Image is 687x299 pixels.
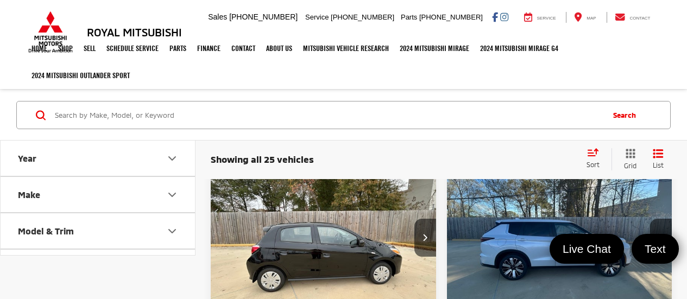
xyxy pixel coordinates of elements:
[639,241,671,256] span: Text
[18,226,74,236] div: Model & Trim
[18,189,40,200] div: Make
[492,12,498,21] a: Facebook: Click to visit our Facebook page
[550,234,624,264] a: Live Chat
[331,13,394,21] span: [PHONE_NUMBER]
[211,153,314,164] span: Showing all 25 vehicles
[537,16,556,21] span: Service
[53,35,78,62] a: Shop
[1,141,196,176] button: YearYear
[645,148,672,170] button: List View
[607,12,659,23] a: Contact
[419,13,483,21] span: [PHONE_NUMBER]
[475,35,564,62] a: 2024 Mitsubishi Mirage G4
[26,11,75,53] img: Mitsubishi
[54,102,602,128] input: Search by Make, Model, or Keyword
[26,62,135,89] a: 2024 Mitsubishi Outlander SPORT
[208,12,227,21] span: Sales
[602,101,652,129] button: Search
[650,219,672,257] button: Next image
[612,148,645,170] button: Grid View
[629,16,650,21] span: Contact
[587,16,596,21] span: Map
[298,35,394,62] a: Mitsubishi Vehicle Research
[226,35,261,62] a: Contact
[87,26,182,38] h3: Royal Mitsubishi
[229,12,298,21] span: [PHONE_NUMBER]
[1,213,196,249] button: Model & TrimModel & Trim
[587,161,600,168] span: Sort
[557,241,616,256] span: Live Chat
[305,13,329,21] span: Service
[500,12,508,21] a: Instagram: Click to visit our Instagram page
[516,12,564,23] a: Service
[192,35,226,62] a: Finance
[653,161,664,170] span: List
[394,35,475,62] a: 2024 Mitsubishi Mirage
[26,35,53,62] a: Home
[1,177,196,212] button: MakeMake
[414,219,436,257] button: Next image
[166,188,179,201] div: Make
[581,148,612,170] button: Select sort value
[166,224,179,237] div: Model & Trim
[624,161,636,170] span: Grid
[566,12,604,23] a: Map
[164,35,192,62] a: Parts: Opens in a new tab
[78,35,101,62] a: Sell
[1,250,196,285] button: Mileage
[18,153,36,163] div: Year
[101,35,164,62] a: Schedule Service: Opens in a new tab
[166,151,179,164] div: Year
[401,13,417,21] span: Parts
[632,234,679,264] a: Text
[261,35,298,62] a: About Us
